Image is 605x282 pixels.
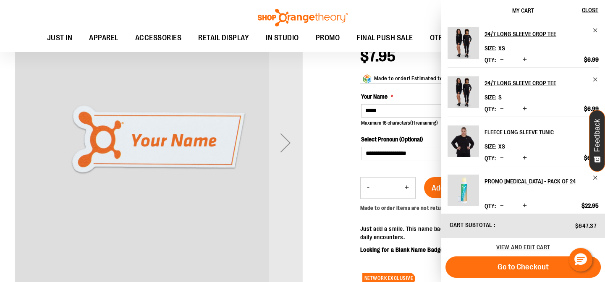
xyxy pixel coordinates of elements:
[485,175,587,188] h2: Promo [MEDICAL_DATA] - Pack of 24
[498,262,549,272] span: Go to Checkout
[584,56,599,63] span: $6.99
[445,256,601,278] button: Go to Checkout
[592,175,599,181] a: Remove item
[47,29,73,47] span: JUST IN
[582,7,598,13] span: Close
[592,27,599,34] a: Remove item
[584,154,599,162] span: $6.99
[360,204,590,212] div: Made to order items are not returnable unless damaged or defective.
[485,94,496,101] dt: Size
[81,29,127,48] a: APPAREL
[581,202,599,209] span: $22.95
[485,57,496,63] label: Qty
[198,29,249,47] span: RETAIL DISPLAY
[430,29,468,47] span: OTF BY YOU
[448,76,479,113] a: 24/7 Long Sleeve Crop Tee
[448,125,479,157] img: Fleece Long Sleeve Tunic
[360,246,494,253] b: Looking for a Blank Name Badge?
[316,29,340,47] span: PROMO
[190,29,257,48] a: RETAIL DISPLAY
[498,45,505,52] span: XS
[485,203,496,209] label: Qty
[521,202,529,210] button: Increase product quantity
[589,110,605,172] button: Feedback - Show survey
[361,178,376,198] button: Decrease product quantity
[569,248,592,272] button: Hello, have a question? Let’s chat.
[348,29,422,48] a: FINAL PUSH SALE
[521,154,529,162] button: Increase product quantity
[266,29,299,47] span: IN STUDIO
[485,76,599,90] a: 24/7 Long Sleeve Crop Tee
[498,56,506,64] button: Decrease product quantity
[521,56,529,64] button: Increase product quantity
[448,68,599,117] li: Product
[360,225,590,241] p: Just add a smile. This name badge brings a touch of friendliness and familiarity to your daily en...
[432,183,469,193] span: Add to Cart
[448,27,479,64] a: 24/7 Long Sleeve Crop Tee
[448,76,479,108] img: 24/7 Long Sleeve Crop Tee
[485,125,599,139] a: Fleece Long Sleeve Tunic
[521,105,529,113] button: Increase product quantity
[39,29,81,48] a: JUST IN
[307,29,348,48] a: PROMO
[584,105,599,112] span: $6.99
[498,94,502,101] span: S
[450,222,492,228] span: Cart Subtotal
[485,106,496,112] label: Qty
[127,29,190,48] a: ACCESSORIES
[422,29,477,48] a: OTF BY YOU
[496,244,550,251] a: View and edit cart
[485,27,599,41] a: 24/7 Long Sleeve Crop Tee
[498,202,506,210] button: Decrease product quantity
[593,119,601,152] span: Feedback
[448,175,479,211] a: Promo Lip Balm - Pack of 24
[376,178,398,198] input: Product quantity
[257,9,349,26] img: Shop Orangetheory
[575,222,597,229] span: $647.37
[448,27,479,59] img: 24/7 Long Sleeve Crop Tee
[485,155,496,162] label: Qty
[374,74,524,84] div: Made to order! Estimated to ship by if you order [DATE].
[498,143,505,150] span: XS
[448,175,479,206] img: Promo Lip Balm - Pack of 24
[448,166,599,214] li: Product
[410,120,438,126] span: (11 remaining)
[361,136,423,143] span: Select Pronoun (Optional)
[498,154,506,162] button: Decrease product quantity
[485,27,587,41] h2: 24/7 Long Sleeve Crop Tee
[424,177,476,198] button: Add to Cart
[448,125,479,162] a: Fleece Long Sleeve Tunic
[485,76,587,90] h2: 24/7 Long Sleeve Crop Tee
[498,105,506,113] button: Decrease product quantity
[448,117,599,166] li: Product
[361,93,388,100] span: Your Name
[360,48,396,65] span: $7.95
[89,29,118,47] span: APPAREL
[135,29,182,47] span: ACCESSORIES
[356,29,413,47] span: FINAL PUSH SALE
[448,27,599,68] li: Product
[592,76,599,83] a: Remove item
[512,7,534,14] span: My Cart
[361,120,545,127] p: Maximum 16 characters
[257,29,307,47] a: IN STUDIO
[485,175,599,188] a: Promo [MEDICAL_DATA] - Pack of 24
[398,178,415,198] button: Increase product quantity
[485,125,587,139] h2: Fleece Long Sleeve Tunic
[485,143,496,150] dt: Size
[485,45,496,52] dt: Size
